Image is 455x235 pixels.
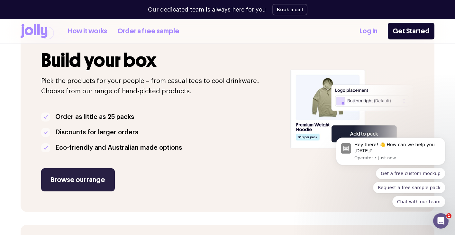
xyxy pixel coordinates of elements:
span: 1 [446,213,451,218]
button: Book a call [272,4,307,15]
p: Our dedicated team is always here for you [148,5,266,14]
p: Discounts for larger orders [55,127,138,138]
iframe: Intercom notifications message [326,132,455,211]
p: Order as little as 25 packs [55,112,134,122]
iframe: Intercom live chat [433,213,449,229]
a: How it works [68,26,107,37]
a: Get Started [388,23,434,39]
a: Browse our range [41,168,115,191]
p: Eco-friendly and Australian made options [55,143,182,153]
p: Pick the products for your people – from casual tees to cool drinkware. Choose from our range of ... [41,76,283,97]
h3: Build your box [41,50,283,71]
a: Log In [359,26,378,37]
a: Order a free sample [117,26,179,37]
